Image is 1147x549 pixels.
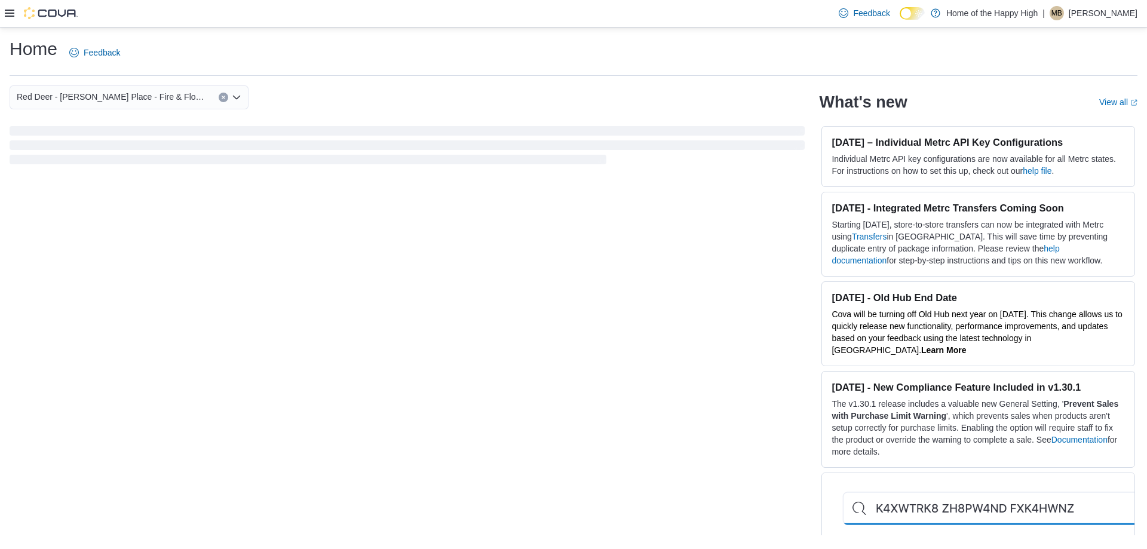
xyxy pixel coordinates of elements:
[1051,6,1062,20] span: MB
[65,41,125,65] a: Feedback
[946,6,1038,20] p: Home of the Happy High
[832,309,1122,355] span: Cova will be turning off Old Hub next year on [DATE]. This change allows us to quickly release ne...
[24,7,78,19] img: Cova
[832,244,1059,265] a: help documentation
[832,399,1118,421] strong: Prevent Sales with Purchase Limit Warning
[852,232,887,241] a: Transfers
[1023,166,1051,176] a: help file
[832,292,1125,303] h3: [DATE] - Old Hub End Date
[832,398,1125,458] p: The v1.30.1 release includes a valuable new General Setting, ' ', which prevents sales when produ...
[219,93,228,102] button: Clear input
[900,7,925,20] input: Dark Mode
[819,93,907,112] h2: What's new
[10,37,57,61] h1: Home
[10,128,805,167] span: Loading
[834,1,894,25] a: Feedback
[921,345,966,355] a: Learn More
[832,153,1125,177] p: Individual Metrc API key configurations are now available for all Metrc states. For instructions ...
[832,136,1125,148] h3: [DATE] – Individual Metrc API Key Configurations
[232,93,241,102] button: Open list of options
[1050,6,1064,20] div: Matthaeus Baalam
[17,90,207,104] span: Red Deer - [PERSON_NAME] Place - Fire & Flower
[1051,435,1108,444] a: Documentation
[832,202,1125,214] h3: [DATE] - Integrated Metrc Transfers Coming Soon
[1042,6,1045,20] p: |
[832,381,1125,393] h3: [DATE] - New Compliance Feature Included in v1.30.1
[1130,99,1137,106] svg: External link
[1099,97,1137,107] a: View allExternal link
[832,219,1125,266] p: Starting [DATE], store-to-store transfers can now be integrated with Metrc using in [GEOGRAPHIC_D...
[84,47,120,59] span: Feedback
[1069,6,1137,20] p: [PERSON_NAME]
[853,7,890,19] span: Feedback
